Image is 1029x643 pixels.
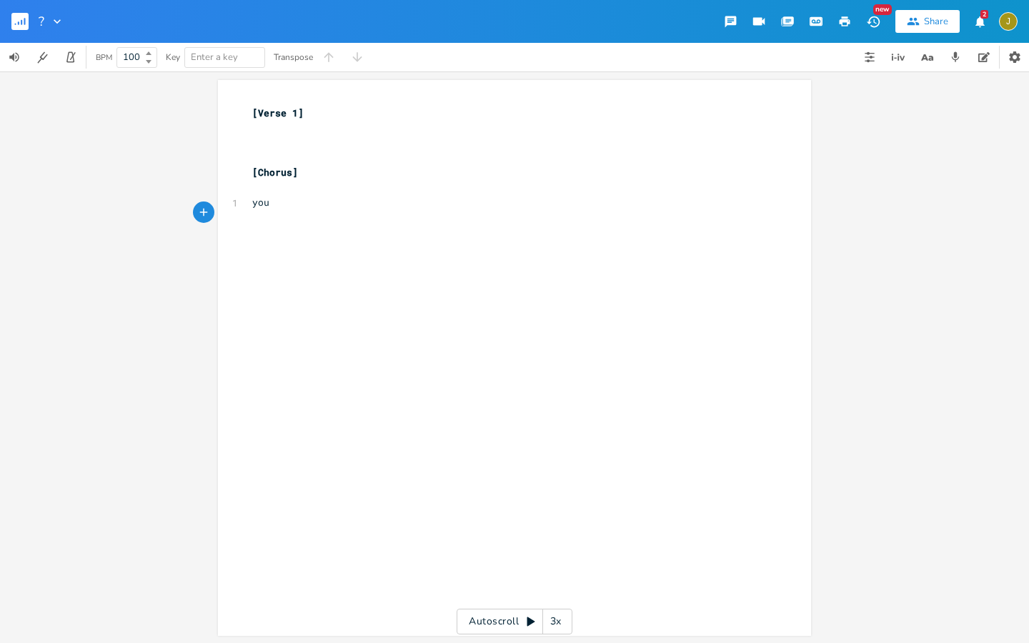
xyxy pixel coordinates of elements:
[924,15,948,28] div: Share
[999,5,1018,38] button: J
[191,51,238,64] span: Enter a key
[895,10,960,33] button: Share
[96,54,112,61] div: BPM
[252,196,269,209] span: you
[252,166,298,179] span: [Chorus]
[999,12,1018,31] div: jupiterandjuliette
[859,9,888,34] button: New
[457,609,572,634] div: Autoscroll
[873,4,892,15] div: New
[252,106,304,119] span: [Verse 1]
[965,9,994,34] button: 2
[39,15,44,28] span: ?
[543,609,569,634] div: 3x
[274,53,313,61] div: Transpose
[166,53,180,61] div: Key
[980,10,988,19] div: 2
